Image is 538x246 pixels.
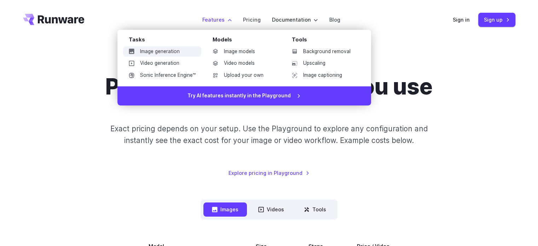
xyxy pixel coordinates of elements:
a: Blog [329,16,340,24]
a: Upload your own [207,70,280,81]
button: Videos [250,202,293,216]
p: Exact pricing depends on your setup. Use the Playground to explore any configuration and instantl... [97,123,441,147]
a: Try AI features instantly in the Playground [117,86,371,105]
a: Go to / [23,14,85,25]
a: Image generation [123,46,201,57]
a: Pricing [243,16,261,24]
a: Background removal [286,46,360,57]
a: Video models [207,58,280,69]
label: Features [202,16,232,24]
h1: Pricing based on what you use [105,74,433,100]
a: Upscaling [286,58,360,69]
a: Sign in [453,16,470,24]
button: Images [203,202,247,216]
a: Sonic Inference Engine™ [123,70,201,81]
div: Models [213,35,280,46]
a: Sign up [478,13,515,27]
a: Explore pricing in Playground [228,169,310,177]
a: Video generation [123,58,201,69]
a: Image captioning [286,70,360,81]
a: Image models [207,46,280,57]
label: Documentation [272,16,318,24]
button: Tools [295,202,335,216]
div: Tasks [129,35,201,46]
div: Tools [292,35,360,46]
